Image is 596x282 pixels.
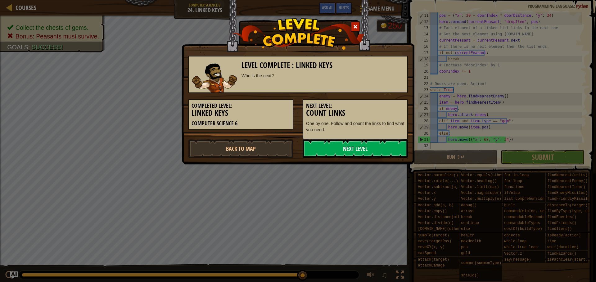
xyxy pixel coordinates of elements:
h3: Level Complete : Linked Keys [242,61,404,69]
h5: Completed Level: [192,103,290,109]
p: One by one. Follow and count the links to find what you need. [306,120,404,133]
h3: Count Links [306,109,404,117]
a: Back to Map [188,139,293,158]
h3: Linked Keys [192,109,290,117]
img: level_complete.png [232,18,365,50]
div: Who is the next? [242,73,404,79]
h5: Computer Science 6 [192,120,290,127]
img: duelist.png [192,63,237,92]
a: Next Level [303,139,408,158]
h5: Next Level: [306,103,404,109]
